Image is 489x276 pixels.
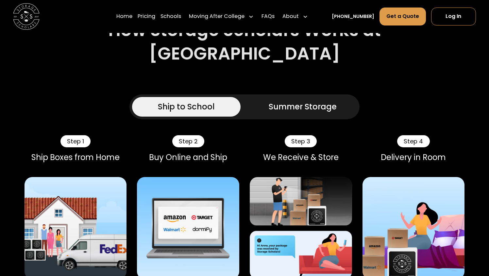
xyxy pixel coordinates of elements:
a: Get a Quote [379,8,426,25]
div: About [280,7,311,25]
div: Step 4 [397,135,430,148]
div: Ship to School [158,101,215,113]
a: [PHONE_NUMBER] [332,13,374,20]
div: We Receive & Store [250,153,352,162]
img: Storage Scholars main logo [13,3,39,29]
a: home [13,3,39,29]
a: Pricing [138,7,155,25]
div: Summer Storage [269,101,337,113]
div: Step 1 [60,135,91,148]
h2: [GEOGRAPHIC_DATA] [149,43,340,64]
div: Ship Boxes from Home [25,153,126,162]
a: Log In [431,8,476,25]
div: About [282,12,299,20]
div: Step 3 [285,135,317,148]
div: Delivery in Room [363,153,465,162]
div: Moving After College [189,12,244,20]
h2: How Storage Scholars Works at [108,20,381,41]
a: Home [116,7,132,25]
div: Buy Online and Ship [137,153,239,162]
a: FAQs [261,7,275,25]
div: Step 2 [172,135,204,148]
div: Moving After College [186,7,256,25]
a: Schools [160,7,181,25]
